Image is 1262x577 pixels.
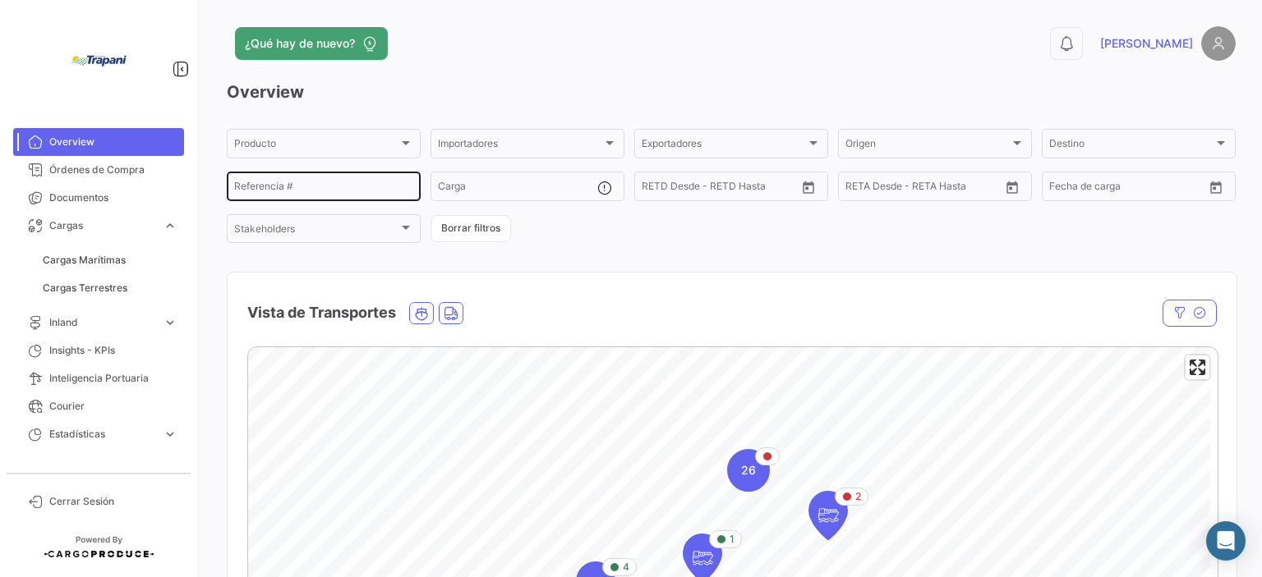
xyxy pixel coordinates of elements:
[845,140,1010,152] span: Origen
[227,80,1236,103] h3: Overview
[683,183,757,195] input: Hasta
[49,399,177,414] span: Courier
[58,20,140,102] img: bd005829-9598-4431-b544-4b06bbcd40b2.jpg
[642,183,671,195] input: Desde
[245,35,355,52] span: ¿Qué hay de nuevo?
[43,281,127,295] span: Cargas Terrestres
[49,343,177,358] span: Insights - KPIs
[1204,175,1228,199] button: Open calendar
[49,371,177,386] span: Inteligencia Portuaria
[13,337,184,364] a: Insights - KPIs
[642,140,806,152] span: Exportadores
[410,303,433,323] button: Ocean
[13,156,184,184] a: Órdenes de Compra
[49,190,177,205] span: Documentos
[163,218,177,233] span: expand_more
[49,163,177,177] span: Órdenes de Compra
[438,140,602,152] span: Importadores
[431,215,511,242] button: Borrar filtros
[887,183,960,195] input: Hasta
[1000,175,1025,199] button: Open calendar
[13,392,184,420] a: Courier
[235,27,388,60] button: ¿Qué hay de nuevo?
[845,183,875,195] input: Desde
[1186,355,1209,379] button: Enter fullscreen
[1100,35,1193,52] span: [PERSON_NAME]
[1049,140,1214,152] span: Destino
[13,128,184,156] a: Overview
[727,449,770,492] div: Map marker
[49,427,156,442] span: Estadísticas
[49,218,156,233] span: Cargas
[1201,26,1236,61] img: placeholder-user.png
[1049,183,1079,195] input: Desde
[36,276,184,300] a: Cargas Terrestres
[808,491,848,540] div: Map marker
[623,560,629,575] span: 4
[440,303,463,323] button: Land
[49,494,177,509] span: Cerrar Sesión
[43,253,126,268] span: Cargas Marítimas
[234,226,398,237] span: Stakeholders
[163,427,177,442] span: expand_more
[741,462,756,479] span: 26
[796,175,821,199] button: Open calendar
[855,489,861,504] span: 2
[13,184,184,212] a: Documentos
[1090,183,1164,195] input: Hasta
[13,364,184,392] a: Inteligencia Portuaria
[730,532,735,547] span: 1
[163,315,177,330] span: expand_more
[49,315,156,330] span: Inland
[234,140,398,152] span: Producto
[49,135,177,149] span: Overview
[1206,521,1246,561] div: Abrir Intercom Messenger
[36,248,184,272] a: Cargas Marítimas
[247,301,396,324] h4: Vista de Transportes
